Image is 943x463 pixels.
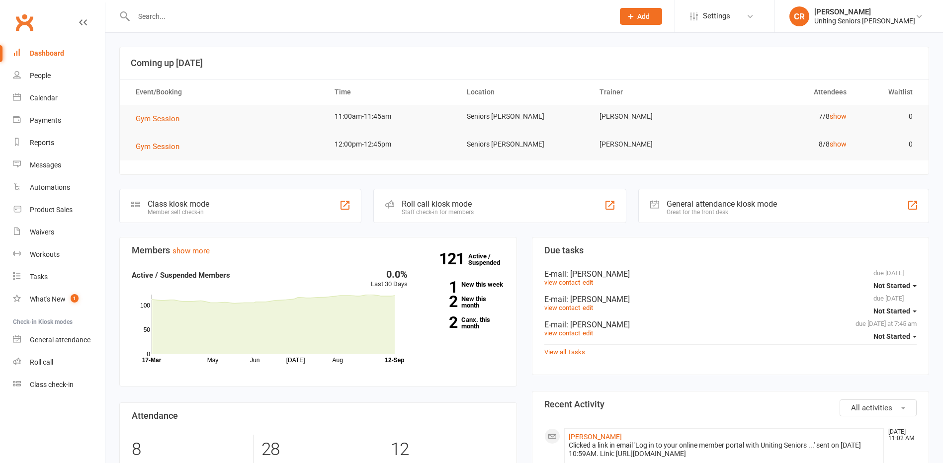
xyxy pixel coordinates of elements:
[544,304,580,311] a: view contact
[583,304,593,311] a: edit
[566,295,630,304] span: : [PERSON_NAME]
[148,199,209,209] div: Class kiosk mode
[883,429,916,442] time: [DATE] 11:02 AM
[544,269,917,279] div: E-mail
[71,294,79,303] span: 1
[566,320,630,329] span: : [PERSON_NAME]
[326,105,458,128] td: 11:00am-11:45am
[30,94,58,102] div: Calendar
[439,251,468,266] strong: 121
[132,411,505,421] h3: Attendance
[13,42,105,65] a: Dashboard
[326,133,458,156] td: 12:00pm-12:45pm
[30,228,54,236] div: Waivers
[30,49,64,57] div: Dashboard
[873,327,917,345] button: Not Started
[873,282,910,290] span: Not Started
[723,133,855,156] td: 8/8
[583,279,593,286] a: edit
[13,154,105,176] a: Messages
[423,316,505,329] a: 2Canx. this month
[13,109,105,132] a: Payments
[873,307,910,315] span: Not Started
[402,199,474,209] div: Roll call kiosk mode
[544,320,917,329] div: E-mail
[402,209,474,216] div: Staff check-in for members
[371,269,408,290] div: Last 30 Days
[30,139,54,147] div: Reports
[13,288,105,310] a: What's New1
[13,374,105,396] a: Class kiosk mode
[591,105,723,128] td: [PERSON_NAME]
[667,199,777,209] div: General attendance kiosk mode
[583,329,593,337] a: edit
[30,161,61,169] div: Messages
[667,209,777,216] div: Great for the front desk
[544,295,917,304] div: E-mail
[132,245,505,255] h3: Members
[13,65,105,87] a: People
[136,114,179,123] span: Gym Session
[856,79,922,105] th: Waitlist
[544,329,580,337] a: view contact
[30,273,48,281] div: Tasks
[620,8,662,25] button: Add
[136,142,179,151] span: Gym Session
[30,72,51,79] div: People
[326,79,458,105] th: Time
[840,399,917,416] button: All activities
[544,348,585,356] a: View all Tasks
[591,79,723,105] th: Trainer
[873,302,917,320] button: Not Started
[591,133,723,156] td: [PERSON_NAME]
[13,176,105,199] a: Automations
[814,16,915,25] div: Uniting Seniors [PERSON_NAME]
[30,358,53,366] div: Roll call
[30,183,70,191] div: Automations
[723,79,855,105] th: Attendees
[30,295,66,303] div: What's New
[371,269,408,279] div: 0.0%
[148,209,209,216] div: Member self check-in
[423,315,457,330] strong: 2
[13,351,105,374] a: Roll call
[127,79,326,105] th: Event/Booking
[566,269,630,279] span: : [PERSON_NAME]
[544,245,917,255] h3: Due tasks
[13,221,105,243] a: Waivers
[423,294,457,309] strong: 2
[703,5,730,27] span: Settings
[131,58,918,68] h3: Coming up [DATE]
[873,332,910,340] span: Not Started
[13,87,105,109] a: Calendar
[13,266,105,288] a: Tasks
[30,250,60,258] div: Workouts
[132,271,230,280] strong: Active / Suspended Members
[423,280,457,295] strong: 1
[814,7,915,16] div: [PERSON_NAME]
[544,399,917,409] h3: Recent Activity
[423,296,505,309] a: 2New this month
[789,6,809,26] div: CR
[136,141,186,153] button: Gym Session
[172,246,210,255] a: show more
[13,329,105,351] a: General attendance kiosk mode
[856,133,922,156] td: 0
[30,336,90,344] div: General attendance
[423,281,505,288] a: 1New this week
[12,10,37,35] a: Clubworx
[544,279,580,286] a: view contact
[856,105,922,128] td: 0
[30,206,73,214] div: Product Sales
[13,243,105,266] a: Workouts
[468,245,512,273] a: 121Active / Suspended
[873,277,917,295] button: Not Started
[723,105,855,128] td: 7/8
[30,116,61,124] div: Payments
[830,112,847,120] a: show
[851,403,892,412] span: All activities
[13,199,105,221] a: Product Sales
[569,441,880,458] div: Clicked a link in email 'Log in to your online member portal with Uniting Seniors ...' sent on [D...
[30,381,74,388] div: Class check-in
[458,105,590,128] td: Seniors [PERSON_NAME]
